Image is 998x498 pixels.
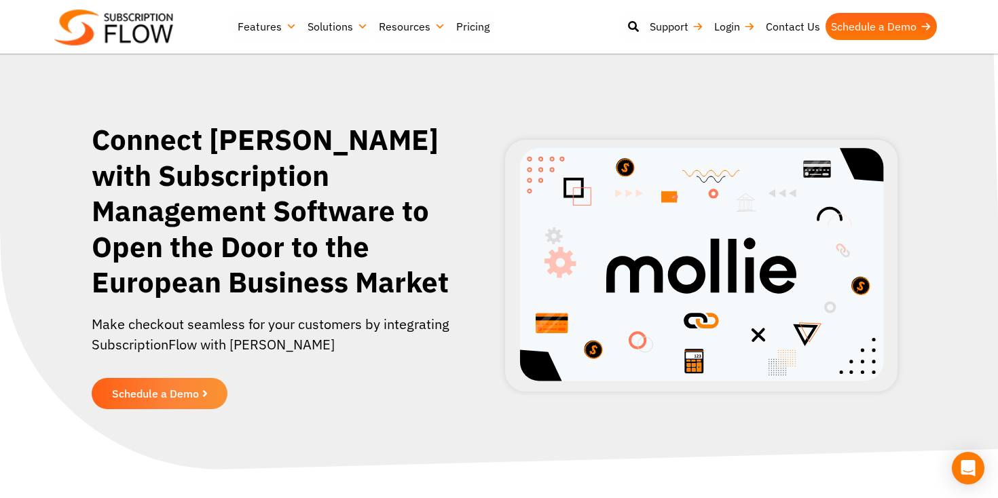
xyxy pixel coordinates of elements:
a: Login [709,13,760,40]
img: Subscriptionflow [54,9,173,45]
a: Pricing [451,13,495,40]
a: Features [232,13,302,40]
a: Contact Us [760,13,826,40]
a: Solutions [302,13,373,40]
p: Make checkout seamless for your customers by integrating SubscriptionFlow with [PERSON_NAME] [92,314,462,368]
div: Open Intercom Messenger [952,452,984,484]
a: Schedule a Demo [92,378,227,409]
span: Schedule a Demo [112,388,199,399]
a: Schedule a Demo [826,13,937,40]
a: Resources [373,13,451,40]
a: Support [644,13,709,40]
h1: Connect [PERSON_NAME] with Subscription Management Software to Open the Door to the European Busi... [92,122,462,301]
